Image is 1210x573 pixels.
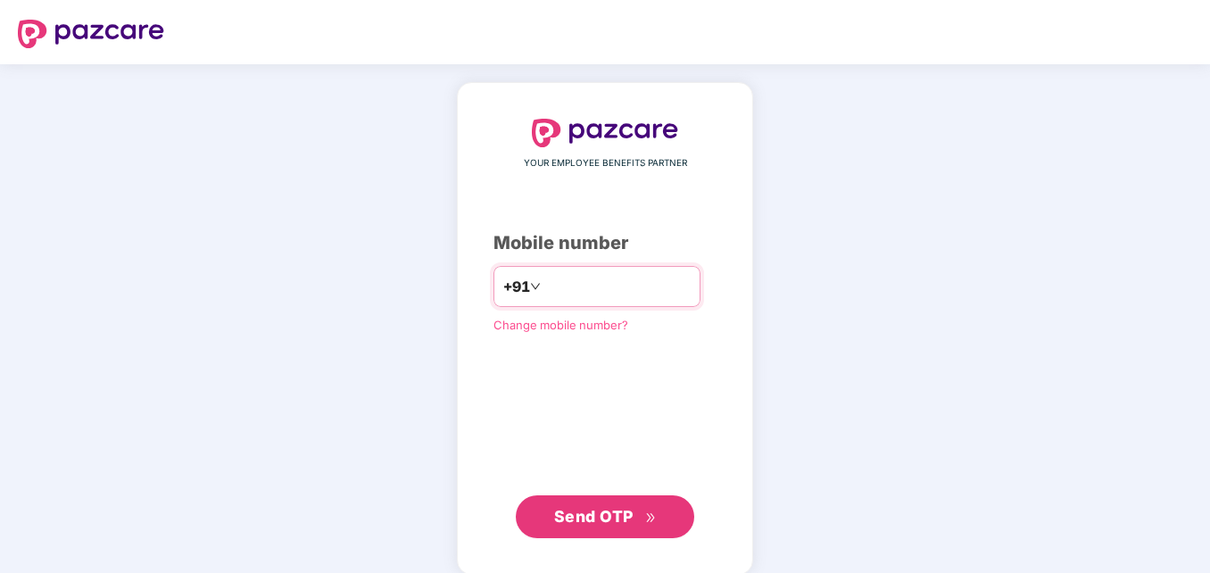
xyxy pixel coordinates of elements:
[516,495,694,538] button: Send OTPdouble-right
[645,512,657,524] span: double-right
[18,20,164,48] img: logo
[524,156,687,170] span: YOUR EMPLOYEE BENEFITS PARTNER
[530,281,541,292] span: down
[532,119,678,147] img: logo
[493,318,628,332] a: Change mobile number?
[554,507,634,526] span: Send OTP
[493,229,717,257] div: Mobile number
[503,276,530,298] span: +91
